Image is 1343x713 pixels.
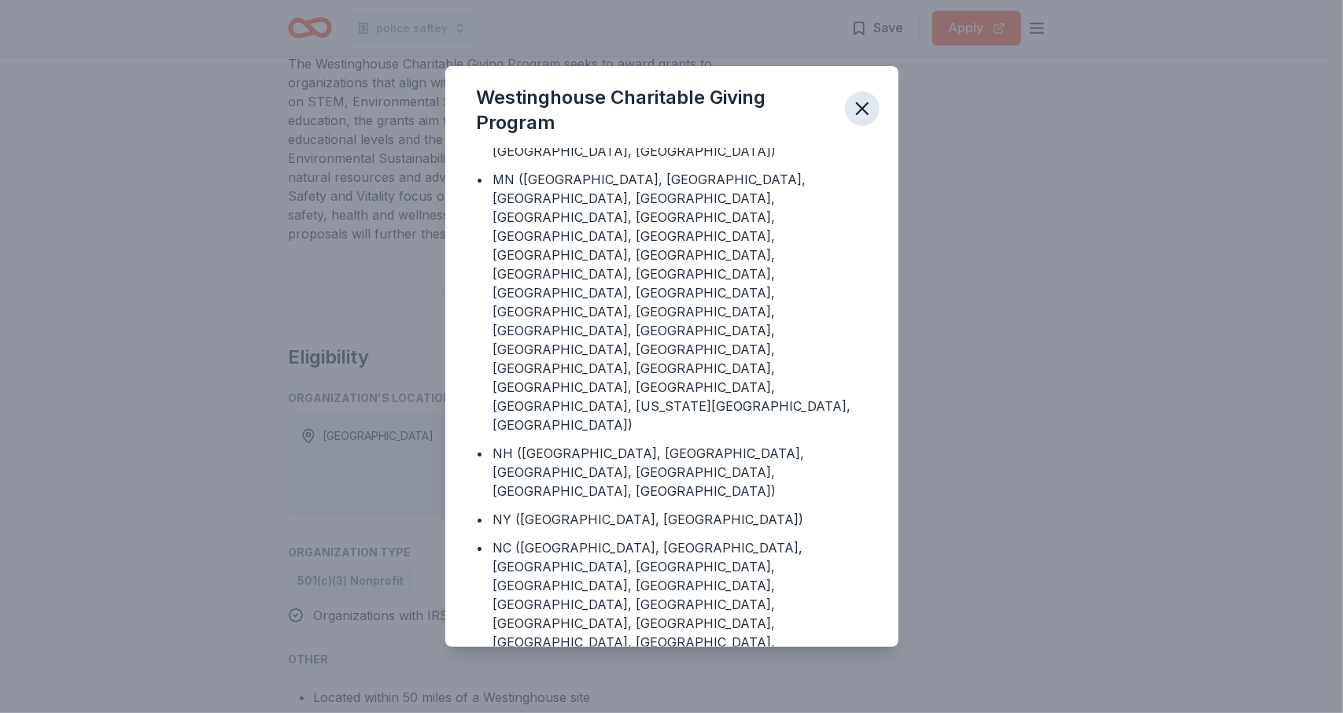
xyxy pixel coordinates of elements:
div: • [477,510,484,529]
div: Westinghouse Charitable Giving Program [477,85,832,135]
div: NH ([GEOGRAPHIC_DATA], [GEOGRAPHIC_DATA], [GEOGRAPHIC_DATA], [GEOGRAPHIC_DATA], [GEOGRAPHIC_DATA]... [493,444,867,501]
div: MN ([GEOGRAPHIC_DATA], [GEOGRAPHIC_DATA], [GEOGRAPHIC_DATA], [GEOGRAPHIC_DATA], [GEOGRAPHIC_DATA]... [493,170,867,434]
div: • [477,444,484,463]
div: NC ([GEOGRAPHIC_DATA], [GEOGRAPHIC_DATA], [GEOGRAPHIC_DATA], [GEOGRAPHIC_DATA], [GEOGRAPHIC_DATA]... [493,538,867,708]
div: • [477,538,484,557]
div: • [477,170,484,189]
div: NY ([GEOGRAPHIC_DATA], [GEOGRAPHIC_DATA]) [493,510,804,529]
